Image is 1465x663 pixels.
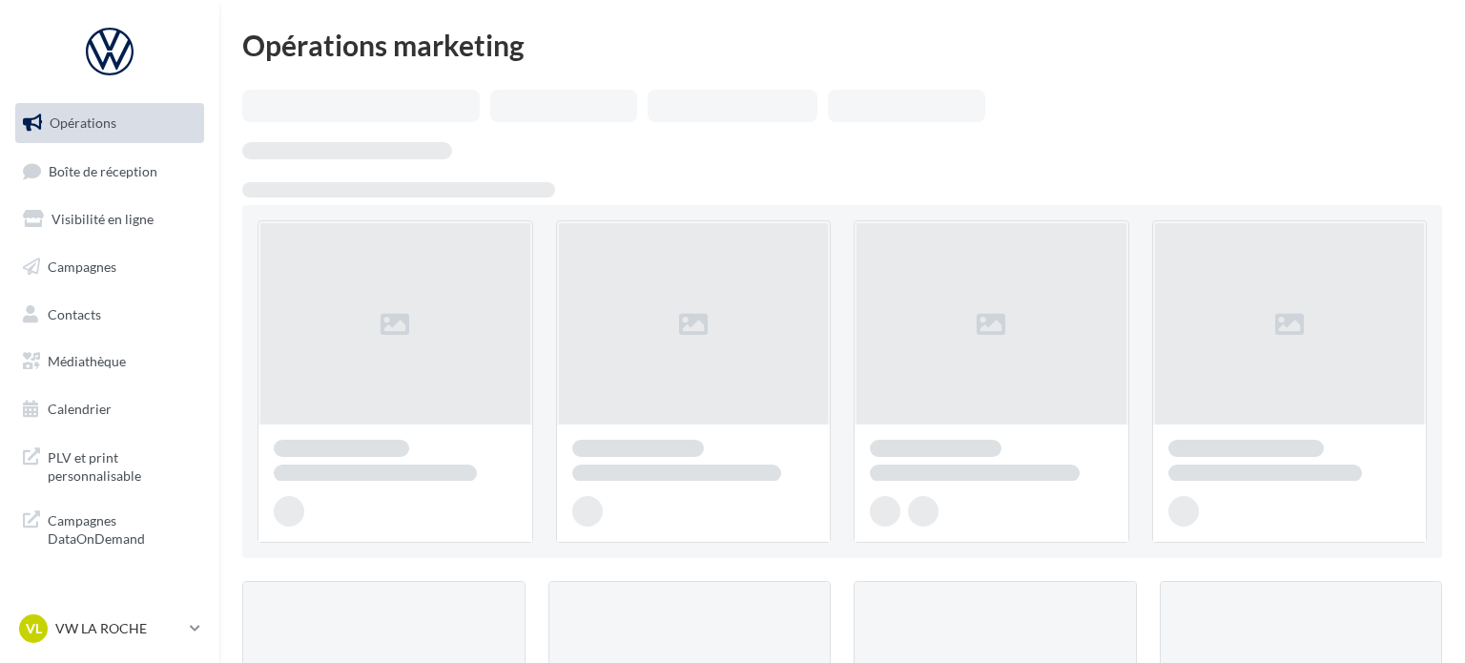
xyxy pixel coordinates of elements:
[26,619,42,638] span: VL
[48,259,116,275] span: Campagnes
[242,31,1442,59] div: Opérations marketing
[49,162,157,178] span: Boîte de réception
[48,508,196,549] span: Campagnes DataOnDemand
[11,199,208,239] a: Visibilité en ligne
[15,611,204,647] a: VL VW LA ROCHE
[48,305,101,321] span: Contacts
[11,103,208,143] a: Opérations
[11,247,208,287] a: Campagnes
[48,445,196,486] span: PLV et print personnalisable
[48,401,112,417] span: Calendrier
[52,211,154,227] span: Visibilité en ligne
[11,437,208,493] a: PLV et print personnalisable
[11,295,208,335] a: Contacts
[11,342,208,382] a: Médiathèque
[50,114,116,131] span: Opérations
[55,619,182,638] p: VW LA ROCHE
[11,389,208,429] a: Calendrier
[11,500,208,556] a: Campagnes DataOnDemand
[11,151,208,192] a: Boîte de réception
[48,353,126,369] span: Médiathèque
